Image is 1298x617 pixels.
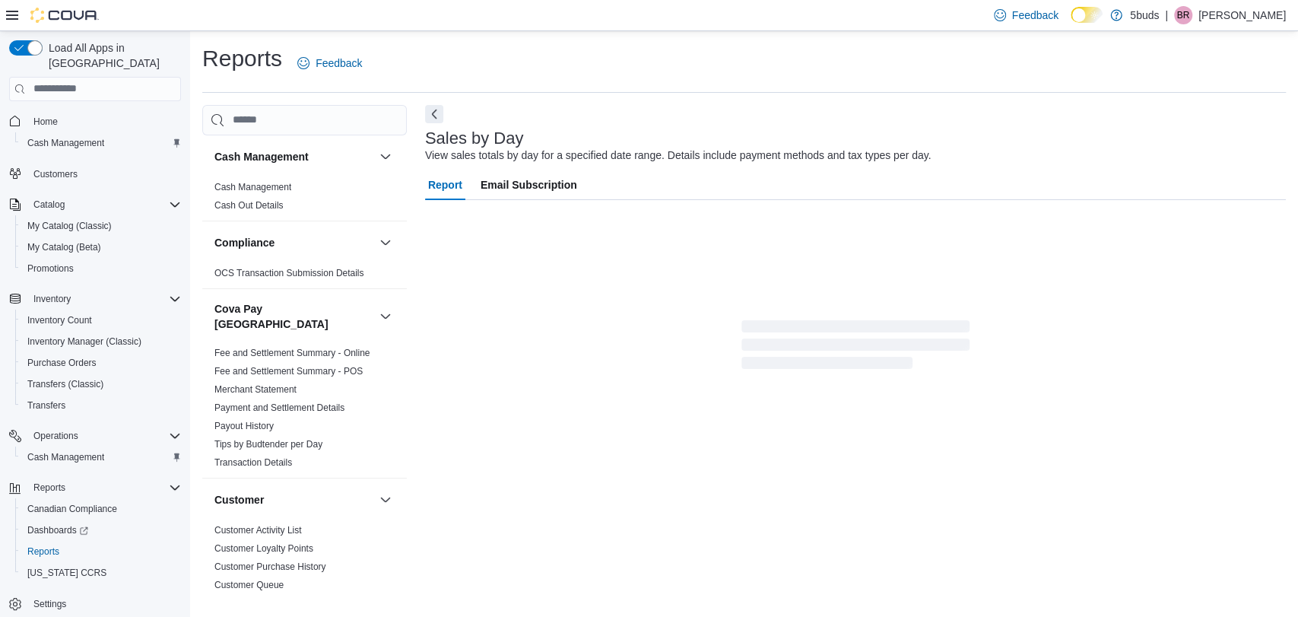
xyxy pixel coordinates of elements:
button: Purchase Orders [15,352,187,374]
span: Cash Management [214,181,291,193]
button: My Catalog (Beta) [15,237,187,258]
button: Promotions [15,258,187,279]
button: Operations [27,427,84,445]
span: Dark Mode [1071,23,1071,24]
a: Canadian Compliance [21,500,123,518]
span: [US_STATE] CCRS [27,567,106,579]
a: Dashboards [21,521,94,539]
a: Home [27,113,64,131]
span: Reports [33,482,65,494]
span: Cash Management [27,137,104,149]
span: My Catalog (Classic) [27,220,112,232]
span: Email Subscription [481,170,577,200]
h3: Sales by Day [425,129,524,148]
span: Inventory Count [21,311,181,329]
span: Feedback [1012,8,1058,23]
span: Cash Out Details [214,199,284,211]
span: Dashboards [21,521,181,539]
button: Cova Pay [GEOGRAPHIC_DATA] [214,301,373,332]
a: Transfers [21,396,71,415]
input: Dark Mode [1071,7,1103,23]
a: Reports [21,542,65,561]
button: Cova Pay [GEOGRAPHIC_DATA] [376,307,395,326]
span: Payment and Settlement Details [214,402,344,414]
button: Transfers (Classic) [15,374,187,395]
h3: Cash Management [214,149,309,164]
span: Inventory Manager (Classic) [27,336,141,348]
button: Home [3,110,187,132]
a: Customer Queue [214,580,284,590]
a: Fee and Settlement Summary - Online [214,348,370,358]
span: My Catalog (Beta) [27,241,101,253]
a: Fee and Settlement Summary - POS [214,366,363,377]
span: Promotions [27,262,74,275]
a: Customer Activity List [214,525,302,536]
span: Customers [33,168,78,180]
a: Transfers (Classic) [21,375,109,393]
span: Fee and Settlement Summary - POS [214,365,363,377]
span: Cash Management [21,448,181,466]
button: Inventory Count [15,310,187,331]
a: [US_STATE] CCRS [21,564,113,582]
button: My Catalog (Classic) [15,215,187,237]
a: Feedback [291,48,368,78]
a: Settings [27,595,72,613]
div: Briannen Rubin [1174,6,1192,24]
span: Customer Loyalty Points [214,542,313,555]
button: Cash Management [15,132,187,154]
button: Canadian Compliance [15,498,187,520]
span: New Customers [214,597,279,609]
button: Operations [3,425,187,447]
a: Cash Management [21,134,110,152]
button: Cash Management [376,148,395,166]
button: Next [425,105,443,123]
span: Canadian Compliance [21,500,181,518]
span: Payout History [214,420,274,432]
a: Dashboards [15,520,187,541]
span: OCS Transaction Submission Details [214,267,364,279]
p: 5buds [1130,6,1159,24]
a: Payment and Settlement Details [214,402,344,413]
div: Compliance [202,264,407,288]
span: Inventory [33,293,71,305]
a: Inventory Count [21,311,98,329]
span: Cash Management [27,451,104,463]
span: Operations [27,427,181,445]
span: Canadian Compliance [27,503,117,515]
button: Transfers [15,395,187,416]
span: Home [33,116,58,128]
a: Customer Purchase History [214,561,326,572]
button: Settings [3,593,187,615]
span: Transfers [27,399,65,412]
div: View sales totals by day for a specified date range. Details include payment methods and tax type... [425,148,931,164]
span: Merchant Statement [214,383,297,396]
span: Catalog [27,196,181,214]
span: Reports [27,479,181,497]
a: Tips by Budtender per Day [214,439,322,450]
h3: Compliance [214,235,275,250]
button: Reports [15,541,187,562]
a: Cash Management [214,182,291,192]
a: Transaction Details [214,457,292,468]
button: Customer [376,491,395,509]
a: Customers [27,165,84,183]
span: Promotions [21,259,181,278]
span: Reports [21,542,181,561]
span: Purchase Orders [21,354,181,372]
a: Purchase Orders [21,354,103,372]
a: Promotions [21,259,80,278]
a: OCS Transaction Submission Details [214,268,364,278]
button: Cash Management [214,149,373,164]
span: Transaction Details [214,456,292,469]
span: Tips by Budtender per Day [214,438,322,450]
span: My Catalog (Beta) [21,238,181,256]
button: Compliance [376,234,395,252]
button: Customers [3,163,187,185]
span: Transfers (Classic) [27,378,103,390]
span: Customer Queue [214,579,284,591]
span: Load All Apps in [GEOGRAPHIC_DATA] [43,40,181,71]
a: Payout History [214,421,274,431]
span: Transfers (Classic) [21,375,181,393]
span: Inventory [27,290,181,308]
span: Settings [33,598,66,610]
